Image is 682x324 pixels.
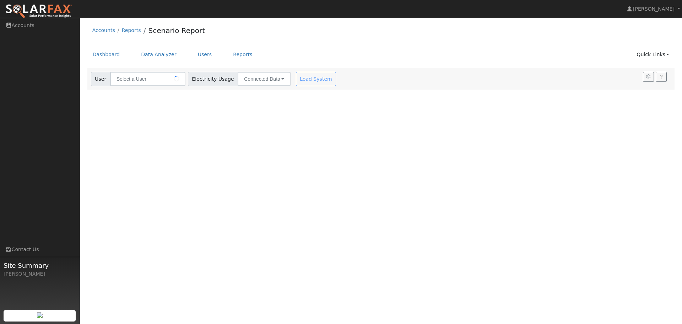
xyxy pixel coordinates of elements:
[148,26,205,35] a: Scenario Report
[4,270,76,278] div: [PERSON_NAME]
[5,4,72,19] img: SolarFax
[92,27,115,33] a: Accounts
[122,27,141,33] a: Reports
[633,6,675,12] span: [PERSON_NAME]
[228,48,258,61] a: Reports
[4,261,76,270] span: Site Summary
[87,48,125,61] a: Dashboard
[136,48,182,61] a: Data Analyzer
[193,48,217,61] a: Users
[631,48,675,61] a: Quick Links
[37,312,43,318] img: retrieve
